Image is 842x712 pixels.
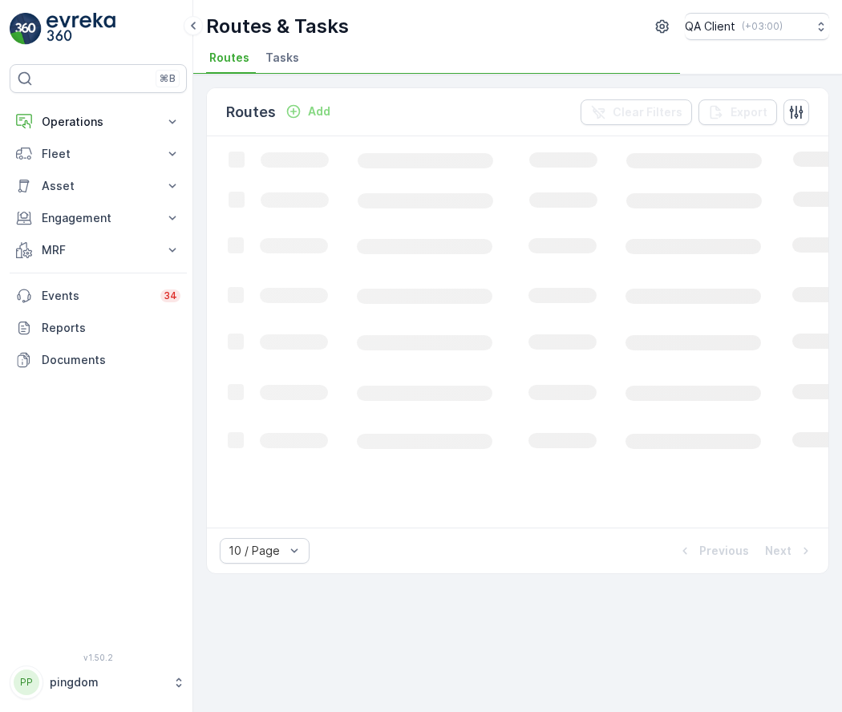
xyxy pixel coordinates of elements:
span: Tasks [265,50,299,66]
p: Routes [226,101,276,123]
button: Add [279,102,337,121]
p: ⌘B [160,72,176,85]
button: Previous [675,541,751,560]
p: Documents [42,352,180,368]
p: QA Client [685,18,735,34]
p: Next [765,543,791,559]
button: Clear Filters [581,99,692,125]
p: Clear Filters [613,104,682,120]
a: Reports [10,312,187,344]
a: Documents [10,344,187,376]
button: Fleet [10,138,187,170]
img: logo [10,13,42,45]
a: Events34 [10,280,187,312]
p: Export [731,104,767,120]
p: Reports [42,320,180,336]
button: Engagement [10,202,187,234]
p: Asset [42,178,155,194]
p: Previous [699,543,749,559]
p: Operations [42,114,155,130]
div: PP [14,670,39,695]
span: Routes [209,50,249,66]
p: ( +03:00 ) [742,20,783,33]
p: 34 [164,289,177,302]
p: Engagement [42,210,155,226]
img: logo_light-DOdMpM7g.png [47,13,115,45]
span: v 1.50.2 [10,653,187,662]
p: Add [308,103,330,119]
button: Operations [10,106,187,138]
button: Asset [10,170,187,202]
button: MRF [10,234,187,266]
button: Next [763,541,816,560]
p: MRF [42,242,155,258]
p: Events [42,288,151,304]
button: PPpingdom [10,665,187,699]
button: QA Client(+03:00) [685,13,829,40]
p: Fleet [42,146,155,162]
p: pingdom [50,674,164,690]
button: Export [698,99,777,125]
p: Routes & Tasks [206,14,349,39]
